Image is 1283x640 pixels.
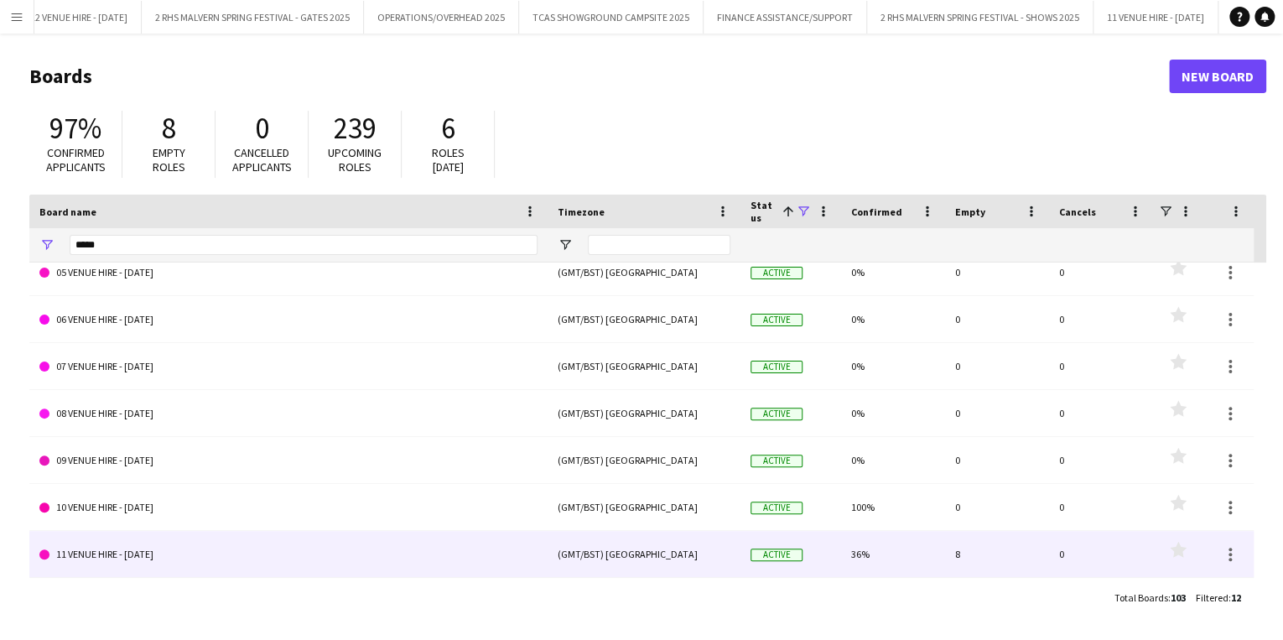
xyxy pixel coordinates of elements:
div: (GMT/BST) [GEOGRAPHIC_DATA] [548,343,740,389]
div: (GMT/BST) [GEOGRAPHIC_DATA] [548,437,740,483]
span: 239 [334,110,377,147]
button: Open Filter Menu [39,237,55,252]
div: 100% [841,484,945,530]
a: New Board [1169,60,1266,93]
span: Empty [955,206,985,218]
div: 100% [841,578,945,624]
span: Active [751,549,803,561]
div: 0 [1049,531,1153,577]
div: 0 [945,437,1049,483]
span: Active [751,455,803,467]
a: 08 VENUE HIRE - [DATE] [39,390,538,437]
span: Total Boards [1114,591,1168,604]
div: 0 [1049,249,1153,295]
div: : [1196,581,1241,614]
div: 0 [945,578,1049,624]
div: 0 [1049,578,1153,624]
span: 97% [49,110,101,147]
div: 0 [1049,390,1153,436]
div: 8 [945,531,1049,577]
input: Timezone Filter Input [588,235,730,255]
div: 0 [945,484,1049,530]
button: TCAS SHOWGROUND CAMPSITE 2025 [519,1,704,34]
span: Active [751,502,803,514]
span: Upcoming roles [328,145,382,174]
span: Active [751,267,803,279]
span: 12 [1231,591,1241,604]
span: Empty roles [153,145,185,174]
span: Status [751,199,776,224]
span: 0 [255,110,269,147]
span: Cancelled applicants [232,145,292,174]
button: 2 RHS MALVERN SPRING FESTIVAL - GATES 2025 [142,1,364,34]
div: 36% [841,531,945,577]
div: (GMT/BST) [GEOGRAPHIC_DATA] [548,531,740,577]
a: 05 VENUE HIRE - [DATE] [39,249,538,296]
input: Board name Filter Input [70,235,538,255]
div: 0 [1049,484,1153,530]
a: 06 VENUE HIRE - [DATE] [39,296,538,343]
span: 8 [162,110,176,147]
span: Timezone [558,206,605,218]
span: Board name [39,206,96,218]
button: 2 RHS MALVERN SPRING FESTIVAL - SHOWS 2025 [867,1,1093,34]
div: 0 [1049,343,1153,389]
div: 0% [841,437,945,483]
a: 09 VENUE HIRE - [DATE] [39,437,538,484]
button: OPERATIONS/OVERHEAD 2025 [364,1,519,34]
button: FINANCE ASSISTANCE/SUPPORT [704,1,867,34]
span: Active [751,361,803,373]
div: 0% [841,249,945,295]
a: 10 VENUE HIRE - [DATE] [39,484,538,531]
a: 11 VENUE HIRE - [DATE] [39,531,538,578]
button: 11 VENUE HIRE - [DATE] [1093,1,1218,34]
div: (GMT/BST) [GEOGRAPHIC_DATA] [548,249,740,295]
a: 07 VENUE HIRE - [DATE] [39,343,538,390]
div: 0 [1049,437,1153,483]
div: (GMT/BST) [GEOGRAPHIC_DATA] [548,578,740,624]
div: 0 [945,343,1049,389]
span: Roles [DATE] [432,145,465,174]
span: Filtered [1196,591,1228,604]
span: Confirmed applicants [46,145,106,174]
span: Confirmed [851,206,902,218]
div: 0 [945,249,1049,295]
div: 0 [1049,296,1153,342]
div: 0 [945,296,1049,342]
div: (GMT/BST) [GEOGRAPHIC_DATA] [548,390,740,436]
div: 0% [841,343,945,389]
div: : [1114,581,1186,614]
span: Active [751,408,803,420]
span: 103 [1171,591,1186,604]
div: 0 [945,390,1049,436]
div: 0% [841,296,945,342]
button: Open Filter Menu [558,237,573,252]
div: (GMT/BST) [GEOGRAPHIC_DATA] [548,484,740,530]
div: (GMT/BST) [GEOGRAPHIC_DATA] [548,296,740,342]
h1: Boards [29,64,1169,89]
span: Cancels [1059,206,1096,218]
span: 6 [441,110,455,147]
button: 12 VENUE HIRE - [DATE] [17,1,142,34]
span: Active [751,314,803,326]
a: 12 VENUE HIRE - [DATE] [39,578,538,625]
div: 0% [841,390,945,436]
